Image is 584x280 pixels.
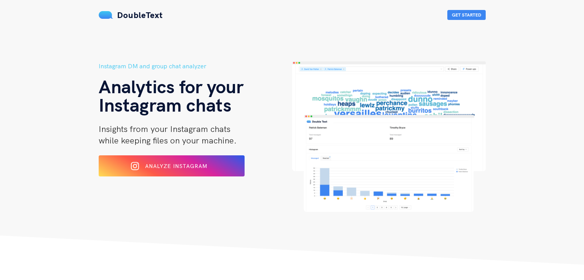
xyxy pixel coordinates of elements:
span: Analytics for your [99,75,243,98]
img: hero [292,61,486,212]
span: Instagram chats [99,93,232,116]
span: while keeping files on your machine. [99,135,237,146]
img: mS3x8y1f88AAAAABJRU5ErkJggg== [99,11,113,19]
span: Insights from your Instagram chats [99,124,230,134]
h5: Instagram DM and group chat analyzer [99,61,292,71]
a: Analyze Instagram [99,165,245,172]
button: Analyze Instagram [99,155,245,176]
span: Analyze Instagram [145,163,207,170]
span: DoubleText [117,10,163,20]
a: DoubleText [99,10,163,20]
button: Get Started [447,10,486,20]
